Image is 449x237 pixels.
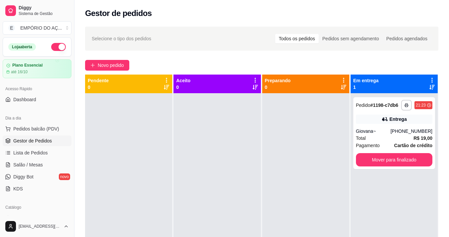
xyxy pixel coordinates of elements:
div: Giovana~ [356,128,391,134]
span: Pedido [356,103,371,108]
span: Total [356,134,366,142]
span: KDS [13,185,23,192]
span: Pagamento [356,142,380,149]
div: Loja aberta [8,43,36,51]
p: Aceito [176,77,190,84]
p: Em entrega [353,77,379,84]
a: Plano Essencialaté 16/10 [3,59,71,78]
button: Alterar Status [51,43,66,51]
div: Entrega [390,116,407,122]
article: até 16/10 [11,69,28,75]
div: EMPÓRIO DO AÇ ... [20,25,62,31]
div: Pedidos agendados [383,34,431,43]
strong: # 1198-c7db6 [370,103,398,108]
span: Diggy [19,5,69,11]
p: 0 [88,84,109,91]
h2: Gestor de pedidos [85,8,152,19]
span: Diggy Bot [13,173,34,180]
button: Select a team [3,21,71,35]
a: KDS [3,183,71,194]
p: Preparando [265,77,291,84]
span: Lista de Pedidos [13,149,48,156]
span: Novo pedido [98,62,124,69]
span: E [8,25,15,31]
p: 1 [353,84,379,91]
div: Todos os pedidos [275,34,319,43]
p: 0 [176,84,190,91]
a: Produtos [3,213,71,223]
span: Sistema de Gestão [19,11,69,16]
strong: R$ 19,00 [413,135,432,141]
button: Novo pedido [85,60,129,71]
div: Catálogo [3,202,71,213]
span: Gestor de Pedidos [13,137,52,144]
div: [PHONE_NUMBER] [391,128,432,134]
div: Dia a dia [3,113,71,123]
a: Dashboard [3,94,71,105]
span: Produtos [13,215,32,221]
button: [EMAIL_ADDRESS][DOMAIN_NAME] [3,218,71,234]
a: DiggySistema de Gestão [3,3,71,19]
span: Dashboard [13,96,36,103]
p: Pendente [88,77,109,84]
span: Selecione o tipo dos pedidos [92,35,151,42]
a: Salão / Mesas [3,159,71,170]
div: Pedidos sem agendamento [319,34,383,43]
strong: Cartão de crédito [394,143,432,148]
button: Pedidos balcão (PDV) [3,123,71,134]
span: Pedidos balcão (PDV) [13,125,59,132]
div: Acesso Rápido [3,84,71,94]
span: plus [90,63,95,68]
a: Gestor de Pedidos [3,135,71,146]
span: Salão / Mesas [13,161,43,168]
p: 0 [265,84,291,91]
button: Mover para finalizado [356,153,432,166]
span: [EMAIL_ADDRESS][DOMAIN_NAME] [19,224,61,229]
article: Plano Essencial [12,63,43,68]
div: 21:23 [416,103,426,108]
a: Diggy Botnovo [3,171,71,182]
a: Lista de Pedidos [3,147,71,158]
